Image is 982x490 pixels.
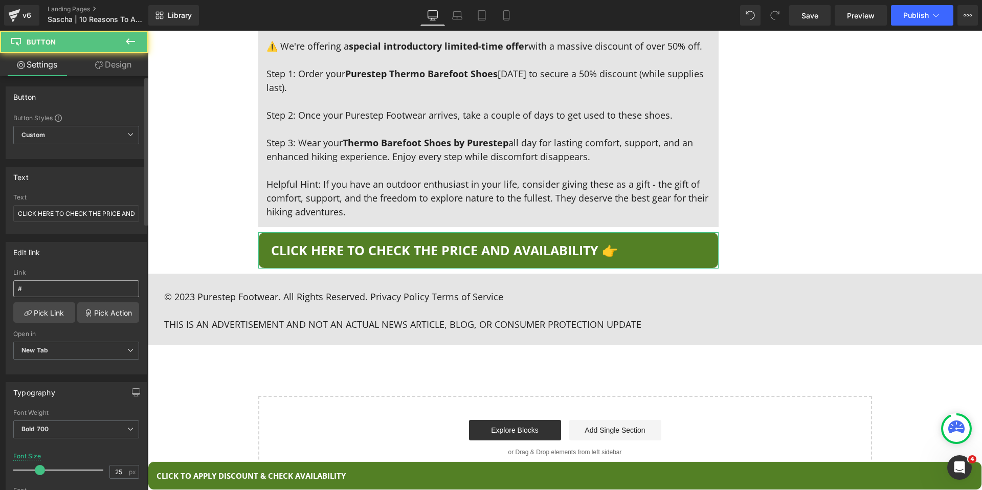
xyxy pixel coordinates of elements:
[110,202,571,238] a: CLICK HERE TO CHECK THE PRICE AND AVAILABILITY 👉
[129,469,138,475] span: px
[13,242,40,257] div: Edit link
[13,87,36,101] div: Button
[20,9,33,22] div: v6
[947,455,972,480] iframe: Intercom live chat
[13,167,29,182] div: Text
[76,53,150,76] a: Design
[13,383,55,397] div: Typography
[148,5,199,26] a: New Library
[321,389,413,410] a: Explore Blocks
[127,418,708,425] p: or Drag & Drop elements from left sidebar
[445,5,470,26] a: Laptop
[835,5,887,26] a: Preview
[13,194,139,201] div: Text
[21,131,45,140] b: Custom
[119,147,563,188] p: Helpful Hint: If you have an outdoor enthusiast in your life, consider giving these as a gift - t...
[48,5,165,13] a: Landing Pages
[16,287,826,301] p: THIS IS AN ADVERTISEMENT AND NOT AN ACTUAL NEWS ARTICLE, BLOG, OR CONSUMER PROTECTION UPDATE
[470,5,494,26] a: Tablet
[903,11,929,19] span: Publish
[21,346,48,354] b: New Tab
[119,105,563,133] p: Step 3: Wear your all day for lasting comfort, support, and an enhanced hiking experience. Enjoy ...
[968,455,976,463] span: 4
[195,106,361,118] strong: Thermo Barefoot Shoes by Purestep
[27,38,56,46] span: Button
[13,330,139,338] div: Open in
[957,5,978,26] button: More
[21,425,49,433] b: Bold 700
[801,10,818,21] span: Save
[420,5,445,26] a: Desktop
[740,5,761,26] button: Undo
[4,5,39,26] a: v6
[77,302,139,323] a: Pick Action
[197,37,350,49] strong: Purestep Thermo Barefoot Shoes
[13,280,139,297] input: https://your-shop.myshopify.com
[201,9,381,21] strong: special introductory limited-time offer
[13,453,41,460] div: Font Size
[119,9,563,23] p: ⚠️ We're offering a with a massive discount of over 50% off.
[9,439,198,451] span: CLICK TO APPLY DISCOUNT & CHECK AVAILABILITY
[494,5,519,26] a: Mobile
[168,11,192,20] span: Library
[13,114,139,122] div: Button Styles
[421,389,514,410] a: Add Single Section
[13,409,139,416] div: Font Weight
[891,5,953,26] button: Publish
[13,269,139,276] div: Link
[119,36,563,64] p: Step 1: Order your [DATE] to secure a 50% discount (while supplies last).
[13,302,75,323] a: Pick Link
[16,259,826,273] p: © 2023 Purestep Footwear. All Rights Reserved. Privacy Policy Terms of Service
[765,5,785,26] button: Redo
[48,15,146,24] span: Sascha | 10 Reasons To Add These Winter Shoes to your 2023 Wardrobe
[119,78,563,92] p: Step 2: Once your Purestep Footwear arrives, take a couple of days to get used to these shoes.
[847,10,875,21] span: Preview
[123,210,470,230] span: CLICK HERE TO CHECK THE PRICE AND AVAILABILITY 👉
